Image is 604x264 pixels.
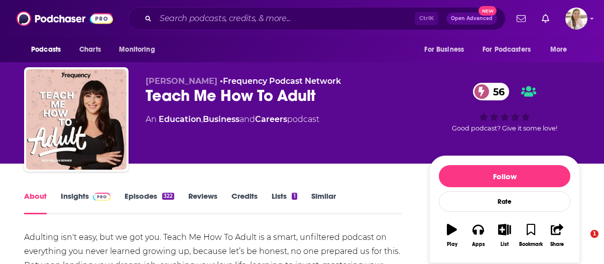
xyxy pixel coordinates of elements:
[543,40,580,59] button: open menu
[26,69,127,170] img: Teach Me How To Adult
[239,114,255,124] span: and
[17,9,113,28] img: Podchaser - Follow, Share and Rate Podcasts
[61,191,110,214] a: InsightsPodchaser Pro
[415,12,438,25] span: Ctrl K
[203,114,239,124] a: Business
[482,43,531,57] span: For Podcasters
[31,43,61,57] span: Podcasts
[483,83,510,100] span: 56
[128,7,506,30] div: Search podcasts, credits, & more...
[188,191,217,214] a: Reviews
[550,241,564,247] div: Share
[220,76,341,86] span: •
[424,43,464,57] span: For Business
[519,241,543,247] div: Bookmark
[439,217,465,253] button: Play
[565,8,587,30] span: Logged in as acquavie
[538,10,553,27] a: Show notifications dropdown
[518,217,544,253] button: Bookmark
[255,114,287,124] a: Careers
[112,40,168,59] button: open menu
[447,241,457,247] div: Play
[24,40,74,59] button: open menu
[465,217,491,253] button: Apps
[565,8,587,30] button: Show profile menu
[311,191,336,214] a: Similar
[73,40,107,59] a: Charts
[565,8,587,30] img: User Profile
[231,191,258,214] a: Credits
[492,217,518,253] button: List
[201,114,203,124] span: ,
[119,43,155,57] span: Monitoring
[156,11,415,27] input: Search podcasts, credits, & more...
[146,113,319,125] div: An podcast
[439,165,570,187] button: Follow
[79,43,101,57] span: Charts
[146,76,217,86] span: [PERSON_NAME]
[93,193,110,201] img: Podchaser Pro
[451,16,493,21] span: Open Advanced
[590,230,598,238] span: 1
[159,114,201,124] a: Education
[478,6,497,16] span: New
[501,241,509,247] div: List
[570,230,594,254] iframe: Intercom live chat
[125,191,174,214] a: Episodes322
[223,76,341,86] a: Frequency Podcast Network
[446,13,497,25] button: Open AdvancedNew
[473,83,510,100] a: 56
[417,40,476,59] button: open menu
[439,191,570,212] div: Rate
[292,193,297,200] div: 1
[429,76,580,139] div: 56Good podcast? Give it some love!
[452,124,557,132] span: Good podcast? Give it some love!
[513,10,530,27] a: Show notifications dropdown
[162,193,174,200] div: 322
[550,43,567,57] span: More
[24,191,47,214] a: About
[472,241,485,247] div: Apps
[272,191,297,214] a: Lists1
[544,217,570,253] button: Share
[476,40,545,59] button: open menu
